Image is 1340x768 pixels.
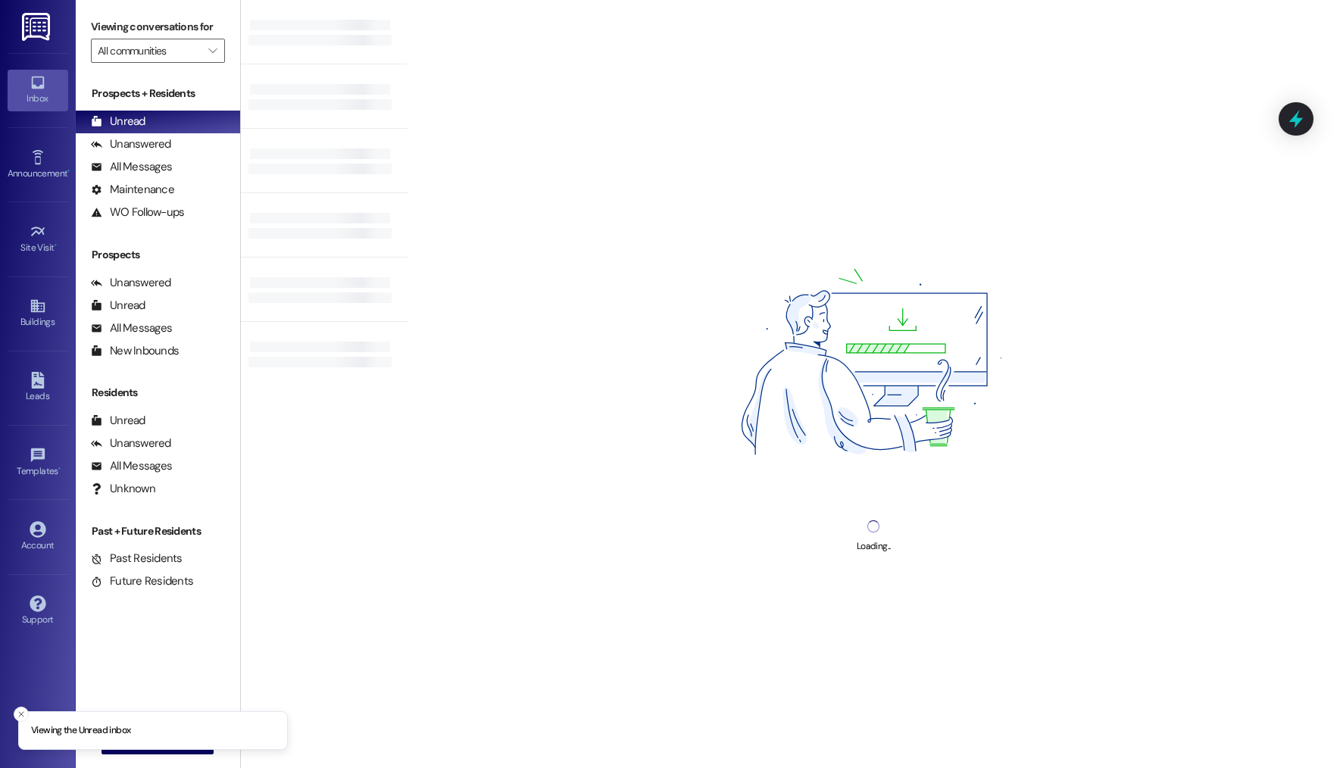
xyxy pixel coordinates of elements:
div: Past + Future Residents [76,523,240,539]
div: All Messages [91,159,172,175]
div: Maintenance [91,182,174,198]
a: Buildings [8,293,68,334]
img: ResiDesk Logo [22,13,53,41]
a: Account [8,517,68,557]
div: Unanswered [91,436,171,451]
div: Unanswered [91,136,171,152]
span: • [58,464,61,474]
div: Residents [76,385,240,401]
p: Viewing the Unread inbox [31,724,130,738]
a: Templates • [8,442,68,483]
span: • [67,166,70,176]
div: Past Residents [91,551,183,567]
div: Unread [91,114,145,130]
a: Support [8,591,68,632]
div: Unknown [91,481,155,497]
a: Inbox [8,70,68,111]
div: All Messages [91,458,172,474]
input: All communities [98,39,201,63]
div: Unread [91,413,145,429]
label: Viewing conversations for [91,15,225,39]
div: Future Residents [91,573,193,589]
div: Loading... [857,539,891,554]
button: Close toast [14,707,29,722]
span: • [55,240,57,251]
div: Unread [91,298,145,314]
a: Site Visit • [8,219,68,260]
div: Prospects [76,247,240,263]
a: Leads [8,367,68,408]
div: Unanswered [91,275,171,291]
div: WO Follow-ups [91,204,184,220]
i:  [208,45,217,57]
div: New Inbounds [91,343,179,359]
div: All Messages [91,320,172,336]
div: Prospects + Residents [76,86,240,101]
